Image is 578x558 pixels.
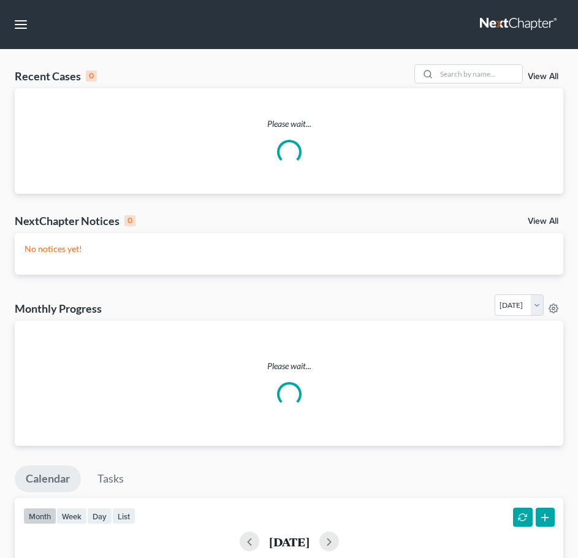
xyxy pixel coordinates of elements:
p: Please wait... [25,360,553,372]
div: 0 [86,71,97,82]
button: day [87,508,112,524]
p: No notices yet! [25,243,553,255]
div: NextChapter Notices [15,213,135,228]
div: 0 [124,215,135,226]
div: Recent Cases [15,69,97,83]
button: list [112,508,135,524]
a: View All [528,72,558,81]
p: Please wait... [15,118,563,130]
button: week [56,508,87,524]
a: Tasks [86,465,135,492]
a: View All [528,217,558,226]
h2: [DATE] [269,535,310,548]
h3: Monthly Progress [15,301,102,316]
input: Search by name... [436,65,522,83]
button: month [23,508,56,524]
a: Calendar [15,465,81,492]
